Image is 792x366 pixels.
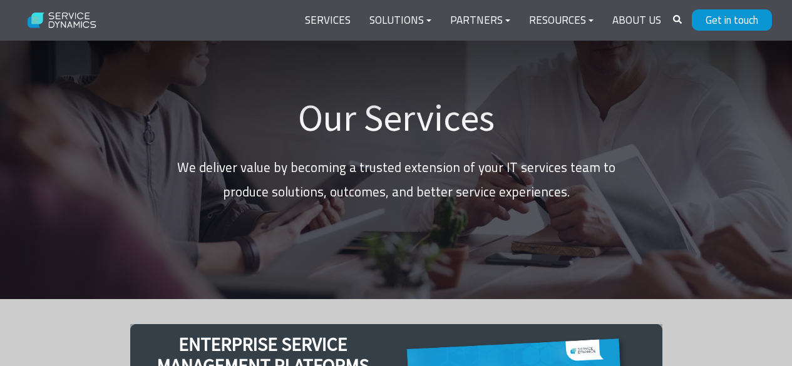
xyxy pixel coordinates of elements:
[441,6,520,36] a: Partners
[177,155,615,205] p: We deliver value by becoming a trusted extension of your IT services team to produce solutions, o...
[21,4,104,37] img: Service Dynamics Logo - White
[603,6,671,36] a: About Us
[360,6,441,36] a: Solutions
[177,95,615,140] h1: Our Services
[296,6,360,36] a: Services
[520,6,603,36] a: Resources
[296,6,671,36] div: Navigation Menu
[692,9,772,31] a: Get in touch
